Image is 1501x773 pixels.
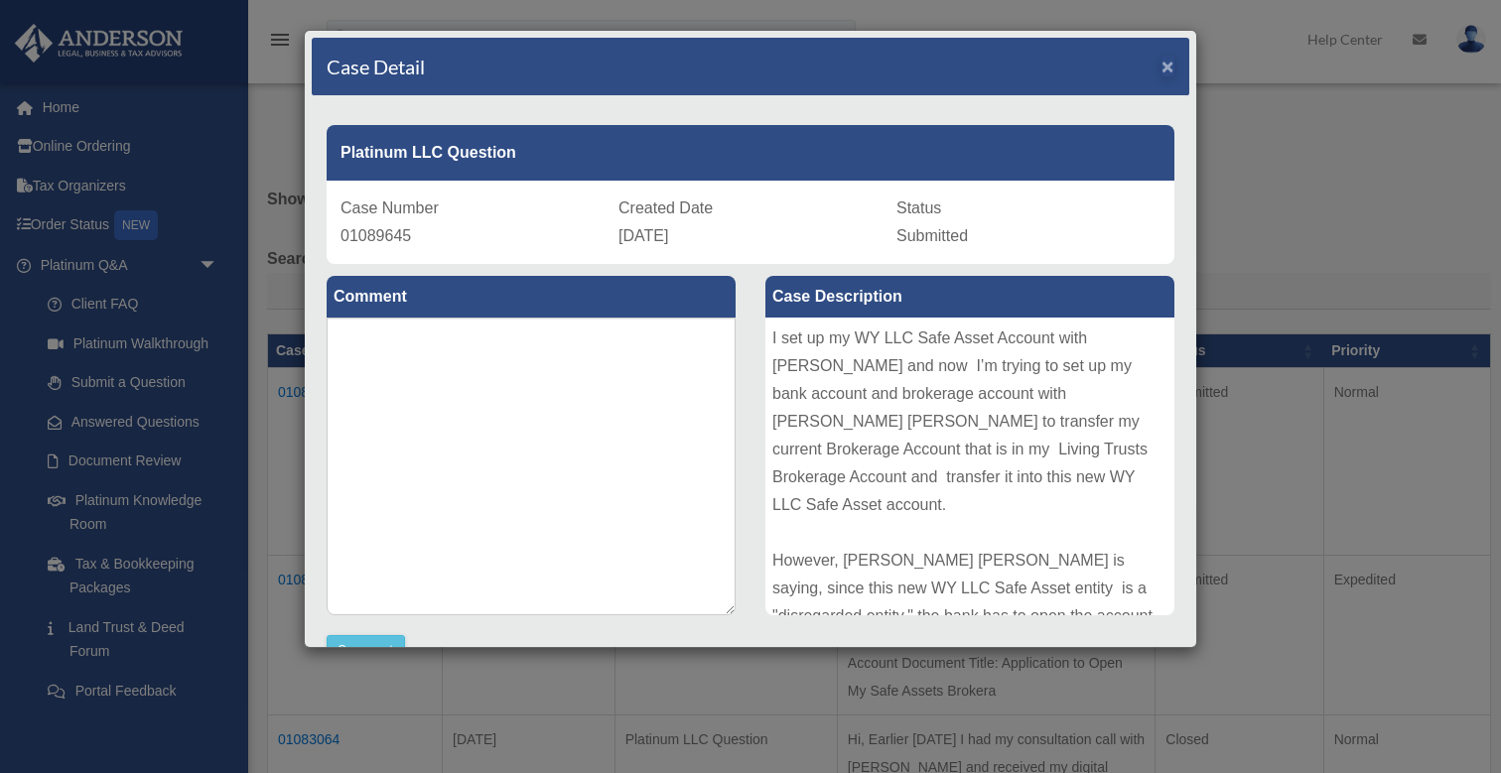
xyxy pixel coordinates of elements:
span: × [1161,55,1174,77]
span: Created Date [618,199,713,216]
span: Submitted [896,227,968,244]
span: 01089645 [341,227,411,244]
span: [DATE] [618,227,668,244]
button: Close [1161,56,1174,76]
span: Status [896,199,941,216]
div: I set up my WY LLC Safe Asset Account with [PERSON_NAME] and now I’m trying to set up my bank acc... [765,318,1174,615]
div: Platinum LLC Question [327,125,1174,181]
label: Comment [327,276,736,318]
button: Comment [327,635,405,665]
label: Case Description [765,276,1174,318]
span: Case Number [341,199,439,216]
h4: Case Detail [327,53,425,80]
